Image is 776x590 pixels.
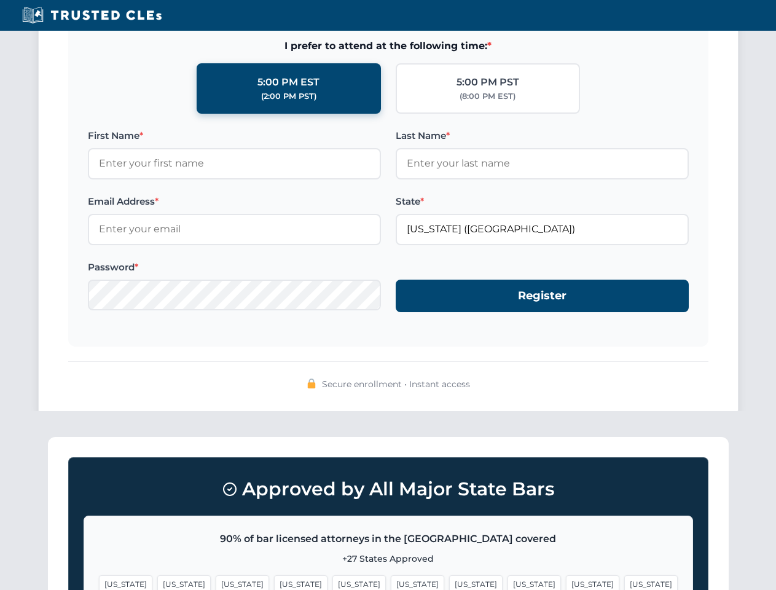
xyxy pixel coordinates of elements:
[396,128,689,143] label: Last Name
[396,214,689,245] input: Florida (FL)
[257,74,319,90] div: 5:00 PM EST
[322,377,470,391] span: Secure enrollment • Instant access
[88,128,381,143] label: First Name
[88,260,381,275] label: Password
[396,148,689,179] input: Enter your last name
[88,38,689,54] span: I prefer to attend at the following time:
[457,74,519,90] div: 5:00 PM PST
[88,194,381,209] label: Email Address
[99,552,678,565] p: +27 States Approved
[307,379,316,388] img: 🔒
[88,214,381,245] input: Enter your email
[261,90,316,103] div: (2:00 PM PST)
[396,194,689,209] label: State
[18,6,165,25] img: Trusted CLEs
[99,531,678,547] p: 90% of bar licensed attorneys in the [GEOGRAPHIC_DATA] covered
[460,90,515,103] div: (8:00 PM EST)
[396,280,689,312] button: Register
[88,148,381,179] input: Enter your first name
[84,473,693,506] h3: Approved by All Major State Bars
